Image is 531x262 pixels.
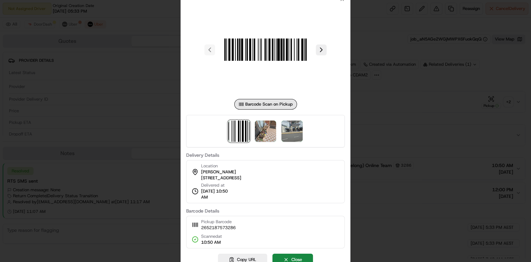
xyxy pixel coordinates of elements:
img: photo_proof_of_delivery image [255,121,276,142]
span: [PERSON_NAME] [201,169,236,175]
img: photo_proof_of_delivery image [281,121,303,142]
span: Pickup Barcode [201,219,236,225]
span: 2652187573286 [201,225,236,231]
span: Delivered at [201,182,232,188]
span: Location [201,163,218,169]
label: Barcode Details [186,209,345,213]
span: 10:50 AM [201,239,222,245]
img: barcode_scan_on_pickup image [228,121,250,142]
span: [STREET_ADDRESS] [201,175,241,181]
img: barcode_scan_on_pickup image [218,2,313,98]
span: Scanned at [201,233,222,239]
span: [DATE] 10:50 AM [201,188,232,200]
div: Barcode Scan on Pickup [234,99,297,110]
label: Delivery Details [186,153,345,157]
